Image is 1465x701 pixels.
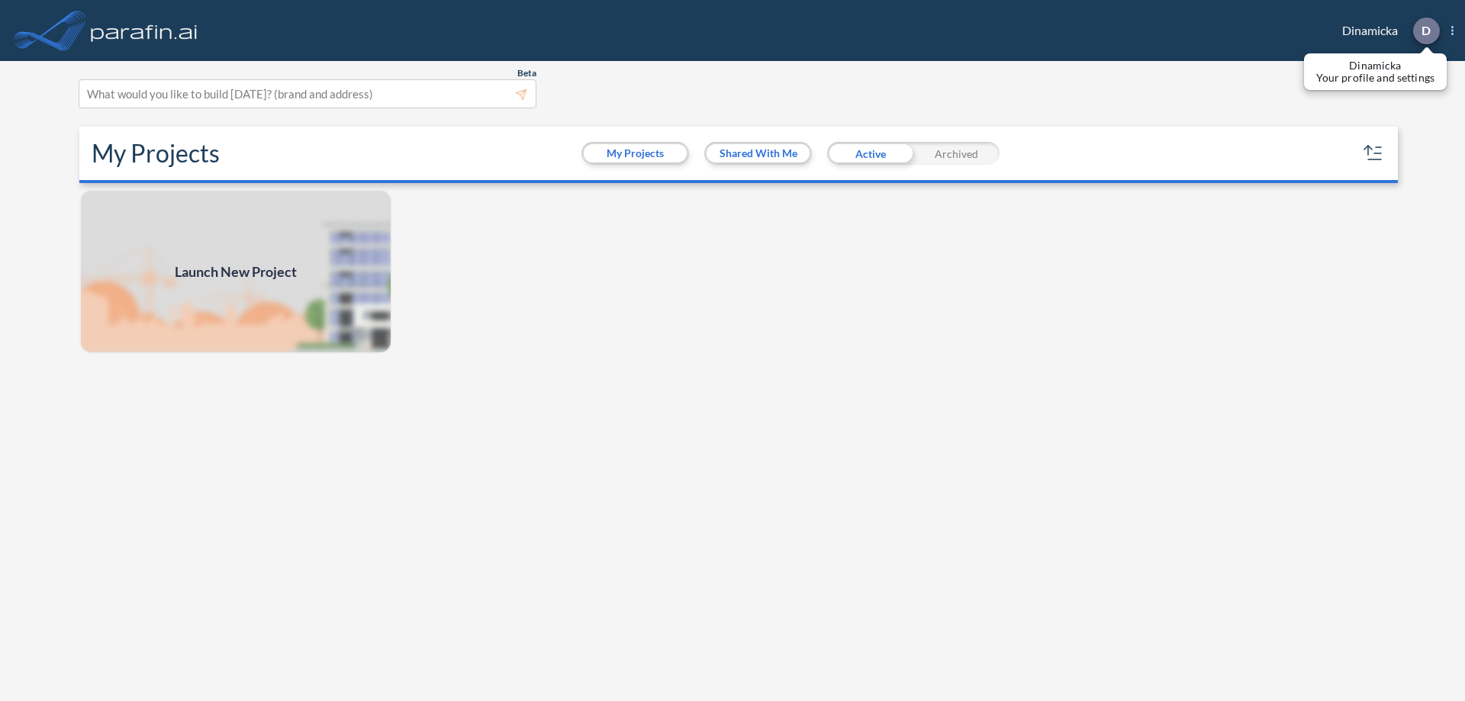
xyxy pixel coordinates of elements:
[1319,18,1454,44] div: Dinamicka
[1422,24,1431,37] p: D
[79,189,392,354] a: Launch New Project
[827,142,913,165] div: Active
[1316,59,1434,72] p: Dinamicka
[79,189,392,354] img: add
[707,144,810,162] button: Shared With Me
[175,262,297,282] span: Launch New Project
[517,67,536,79] span: Beta
[584,144,687,162] button: My Projects
[92,139,220,168] h2: My Projects
[1316,72,1434,84] p: Your profile and settings
[1361,141,1386,166] button: sort
[88,15,201,46] img: logo
[913,142,1000,165] div: Archived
